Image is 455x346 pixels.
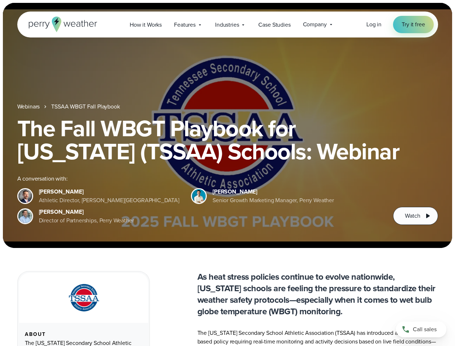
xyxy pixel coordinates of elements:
[17,102,438,111] nav: Breadcrumb
[192,189,206,203] img: Spencer Patton, Perry Weather
[18,209,32,223] img: Jeff Wood
[39,187,180,196] div: [PERSON_NAME]
[413,325,437,334] span: Call sales
[366,20,382,28] span: Log in
[393,207,438,225] button: Watch
[393,16,433,33] a: Try it free
[258,21,290,29] span: Case Studies
[197,271,438,317] p: As heat stress policies continue to evolve nationwide, [US_STATE] schools are feeling the pressur...
[213,187,334,196] div: [PERSON_NAME]
[402,20,425,29] span: Try it free
[213,196,334,205] div: Senior Growth Marketing Manager, Perry Weather
[18,189,32,203] img: Brian Wyatt
[39,216,134,225] div: Director of Partnerships, Perry Weather
[366,20,382,29] a: Log in
[59,281,108,314] img: TSSAA-Tennessee-Secondary-School-Athletic-Association.svg
[25,332,142,337] div: About
[303,20,327,29] span: Company
[405,212,420,220] span: Watch
[17,174,382,183] div: A conversation with:
[17,117,438,163] h1: The Fall WBGT Playbook for [US_STATE] (TSSAA) Schools: Webinar
[39,196,180,205] div: Athletic Director, [PERSON_NAME][GEOGRAPHIC_DATA]
[174,21,196,29] span: Features
[252,17,296,32] a: Case Studies
[51,102,120,111] a: TSSAA WBGT Fall Playbook
[215,21,239,29] span: Industries
[130,21,162,29] span: How it Works
[124,17,168,32] a: How it Works
[39,208,134,216] div: [PERSON_NAME]
[17,102,40,111] a: Webinars
[396,321,446,337] a: Call sales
